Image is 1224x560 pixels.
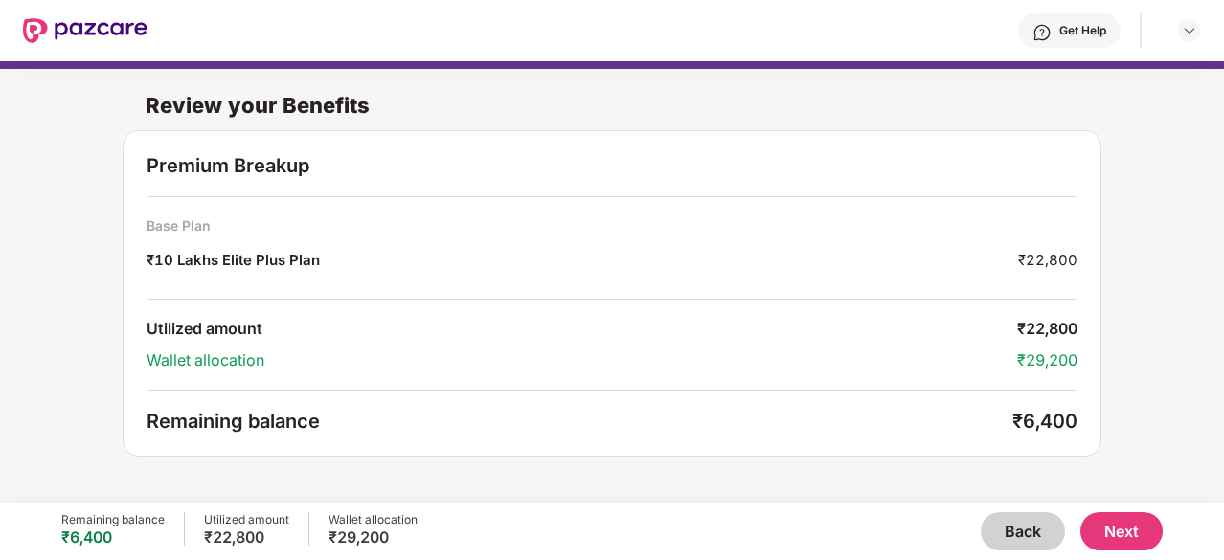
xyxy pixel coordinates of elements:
div: ₹22,800 [204,527,289,547]
div: Wallet allocation [147,350,1017,370]
div: ₹29,200 [329,527,418,547]
div: Base Plan [147,216,1077,235]
img: svg+xml;base64,PHN2ZyBpZD0iSGVscC0zMngzMiIgeG1sbnM9Imh0dHA6Ly93d3cudzMub3JnLzIwMDAvc3ZnIiB3aWR0aD... [1032,23,1052,42]
div: Utilized amount [204,512,289,527]
div: ₹29,200 [1017,350,1077,370]
div: Get Help [1059,23,1106,38]
button: Next [1080,512,1163,550]
div: Review your Benefits [123,69,1101,130]
img: svg+xml;base64,PHN2ZyBpZD0iRHJvcGRvd24tMzJ4MzIiIHhtbG5zPSJodHRwOi8vd3d3LnczLm9yZy8yMDAwL3N2ZyIgd2... [1182,23,1197,38]
img: New Pazcare Logo [23,18,147,43]
div: ₹6,400 [61,527,165,547]
div: Premium Breakup [147,154,1077,177]
div: Remaining balance [61,512,165,527]
div: ₹22,800 [1017,319,1077,339]
div: ₹22,800 [1018,250,1077,276]
div: Wallet allocation [329,512,418,527]
div: ₹10 Lakhs Elite Plus Plan [147,250,320,276]
div: ₹6,400 [1012,410,1077,433]
button: Back [981,512,1065,550]
div: Remaining balance [147,410,1012,433]
div: Utilized amount [147,319,1017,339]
